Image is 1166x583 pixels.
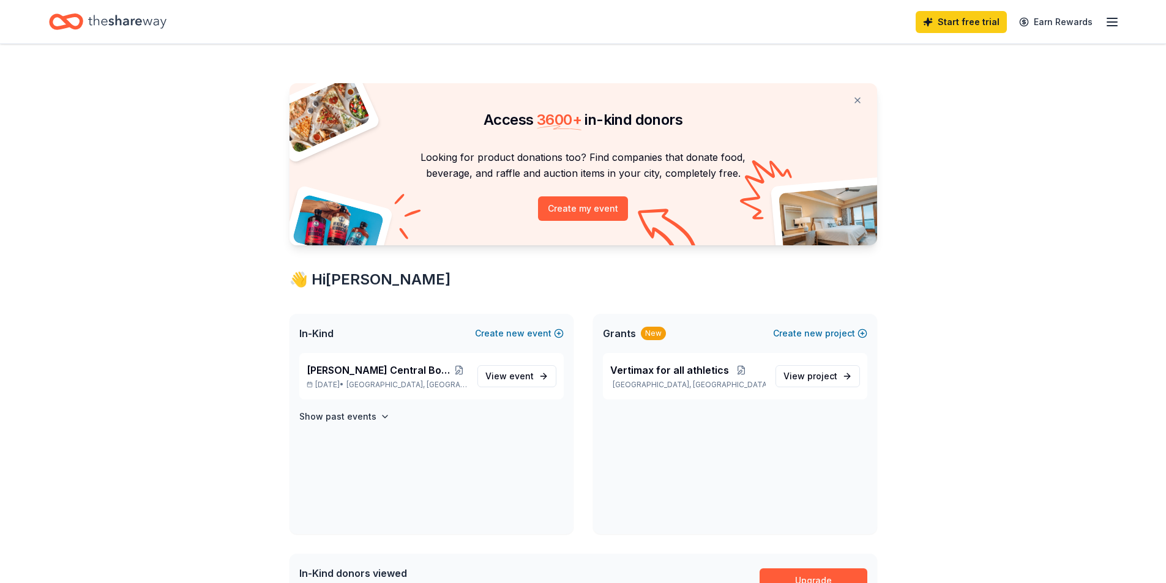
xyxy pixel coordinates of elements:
span: Grants [603,326,636,341]
div: In-Kind donors viewed [299,566,549,581]
span: new [506,326,525,341]
div: 👋 Hi [PERSON_NAME] [290,270,877,289]
p: [GEOGRAPHIC_DATA], [GEOGRAPHIC_DATA] [610,380,766,390]
h4: Show past events [299,409,376,424]
span: Vertimax for all athletics [610,363,729,377]
p: [DATE] • [307,380,468,390]
span: View [485,369,534,384]
span: View [783,369,837,384]
img: Pizza [275,76,371,154]
span: Access in-kind donors [484,111,682,128]
div: New [641,327,666,340]
button: Createnewproject [773,326,867,341]
a: Earn Rewards [1012,11,1100,33]
button: Create my event [538,196,628,221]
span: project [807,371,837,381]
button: Createnewevent [475,326,564,341]
span: event [509,371,534,381]
p: Looking for product donations too? Find companies that donate food, beverage, and raffle and auct... [304,149,862,182]
a: View event [477,365,556,387]
a: View project [775,365,860,387]
span: [PERSON_NAME] Central Booster Bash 2025 [307,363,451,377]
a: Start free trial [916,11,1007,33]
a: Home [49,7,166,36]
span: [GEOGRAPHIC_DATA], [GEOGRAPHIC_DATA] [346,380,467,390]
span: 3600 + [537,111,581,128]
span: new [804,326,823,341]
img: Curvy arrow [638,209,699,254]
span: In-Kind [299,326,334,341]
button: Show past events [299,409,390,424]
